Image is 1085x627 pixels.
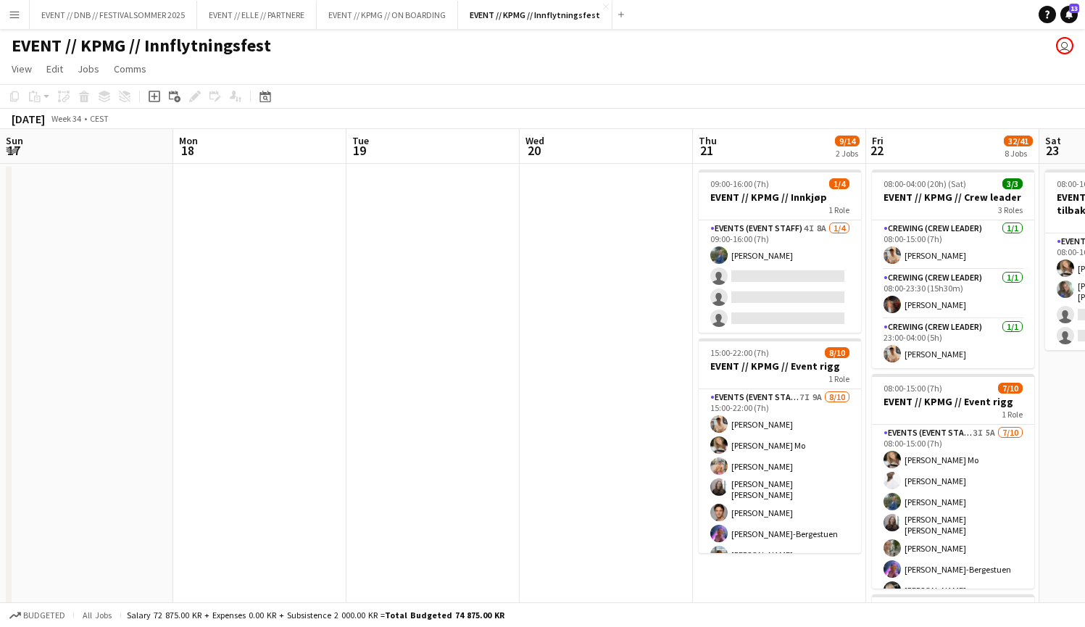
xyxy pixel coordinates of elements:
[699,360,861,373] h3: EVENT // KPMG // Event rigg
[699,134,717,147] span: Thu
[872,134,884,147] span: Fri
[836,148,859,159] div: 2 Jobs
[870,142,884,159] span: 22
[6,134,23,147] span: Sun
[710,347,769,358] span: 15:00-22:00 (7h)
[179,134,198,147] span: Mon
[30,1,197,29] button: EVENT // DNB // FESTIVALSOMMER 2025
[1002,178,1023,189] span: 3/3
[1043,142,1061,159] span: 23
[1004,136,1033,146] span: 32/41
[80,610,115,620] span: All jobs
[23,610,65,620] span: Budgeted
[114,62,146,75] span: Comms
[872,374,1034,589] app-job-card: 08:00-15:00 (7h)7/10EVENT // KPMG // Event rigg1 RoleEvents (Event Staff)3I5A7/1008:00-15:00 (7h)...
[998,204,1023,215] span: 3 Roles
[872,395,1034,408] h3: EVENT // KPMG // Event rigg
[872,191,1034,204] h3: EVENT // KPMG // Crew leader
[872,170,1034,368] app-job-card: 08:00-04:00 (20h) (Sat)3/3EVENT // KPMG // Crew leader3 RolesCrewing (Crew Leader)1/108:00-15:00 ...
[829,178,849,189] span: 1/4
[825,347,849,358] span: 8/10
[12,62,32,75] span: View
[41,59,69,78] a: Edit
[872,270,1034,319] app-card-role: Crewing (Crew Leader)1/108:00-23:30 (15h30m)[PERSON_NAME]
[828,373,849,384] span: 1 Role
[352,134,369,147] span: Tue
[197,1,317,29] button: EVENT // ELLE // PARTNERE
[72,59,105,78] a: Jobs
[998,383,1023,394] span: 7/10
[699,220,861,333] app-card-role: Events (Event Staff)4I8A1/409:00-16:00 (7h)[PERSON_NAME]
[835,136,860,146] span: 9/14
[1002,409,1023,420] span: 1 Role
[699,339,861,553] app-job-card: 15:00-22:00 (7h)8/10EVENT // KPMG // Event rigg1 RoleEvents (Event Staff)7I9A8/1015:00-22:00 (7h)...
[525,134,544,147] span: Wed
[108,59,152,78] a: Comms
[828,204,849,215] span: 1 Role
[1069,4,1079,13] span: 13
[697,142,717,159] span: 21
[1045,134,1061,147] span: Sat
[46,62,63,75] span: Edit
[177,142,198,159] span: 18
[872,319,1034,368] app-card-role: Crewing (Crew Leader)1/123:00-04:00 (5h)[PERSON_NAME]
[12,112,45,126] div: [DATE]
[699,170,861,333] app-job-card: 09:00-16:00 (7h)1/4EVENT // KPMG // Innkjøp1 RoleEvents (Event Staff)4I8A1/409:00-16:00 (7h)[PERS...
[350,142,369,159] span: 19
[317,1,458,29] button: EVENT // KPMG // ON BOARDING
[12,35,271,57] h1: EVENT // KPMG // Innflytningsfest
[710,178,769,189] span: 09:00-16:00 (7h)
[699,191,861,204] h3: EVENT // KPMG // Innkjøp
[523,142,544,159] span: 20
[4,142,23,159] span: 17
[6,59,38,78] a: View
[872,220,1034,270] app-card-role: Crewing (Crew Leader)1/108:00-15:00 (7h)[PERSON_NAME]
[458,1,612,29] button: EVENT // KPMG // Innflytningsfest
[1056,37,1073,54] app-user-avatar: Daniel Andersen
[127,610,504,620] div: Salary 72 875.00 KR + Expenses 0.00 KR + Subsistence 2 000.00 KR =
[884,178,966,189] span: 08:00-04:00 (20h) (Sat)
[1060,6,1078,23] a: 13
[884,383,942,394] span: 08:00-15:00 (7h)
[385,610,504,620] span: Total Budgeted 74 875.00 KR
[7,607,67,623] button: Budgeted
[1005,148,1032,159] div: 8 Jobs
[48,113,84,124] span: Week 34
[78,62,99,75] span: Jobs
[90,113,109,124] div: CEST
